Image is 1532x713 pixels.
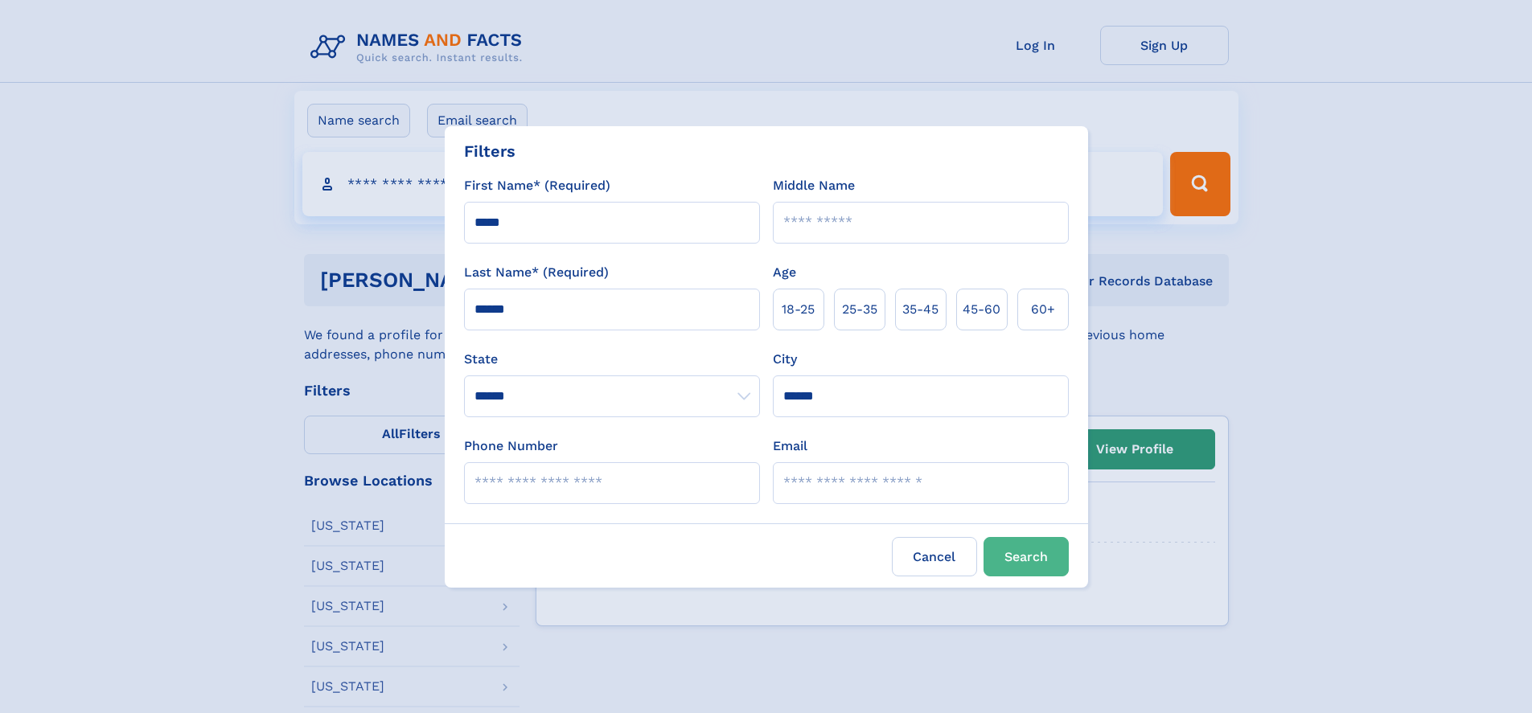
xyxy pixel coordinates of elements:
label: City [773,350,797,369]
label: Age [773,263,796,282]
label: Last Name* (Required) [464,263,609,282]
span: 18‑25 [782,300,815,319]
label: Middle Name [773,176,855,195]
label: First Name* (Required) [464,176,610,195]
span: 35‑45 [902,300,939,319]
div: Filters [464,139,515,163]
label: Cancel [892,537,977,576]
label: State [464,350,760,369]
span: 45‑60 [963,300,1000,319]
label: Phone Number [464,436,558,456]
button: Search [984,537,1069,576]
span: 25‑35 [842,300,877,319]
label: Email [773,436,807,456]
span: 60+ [1031,300,1055,319]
